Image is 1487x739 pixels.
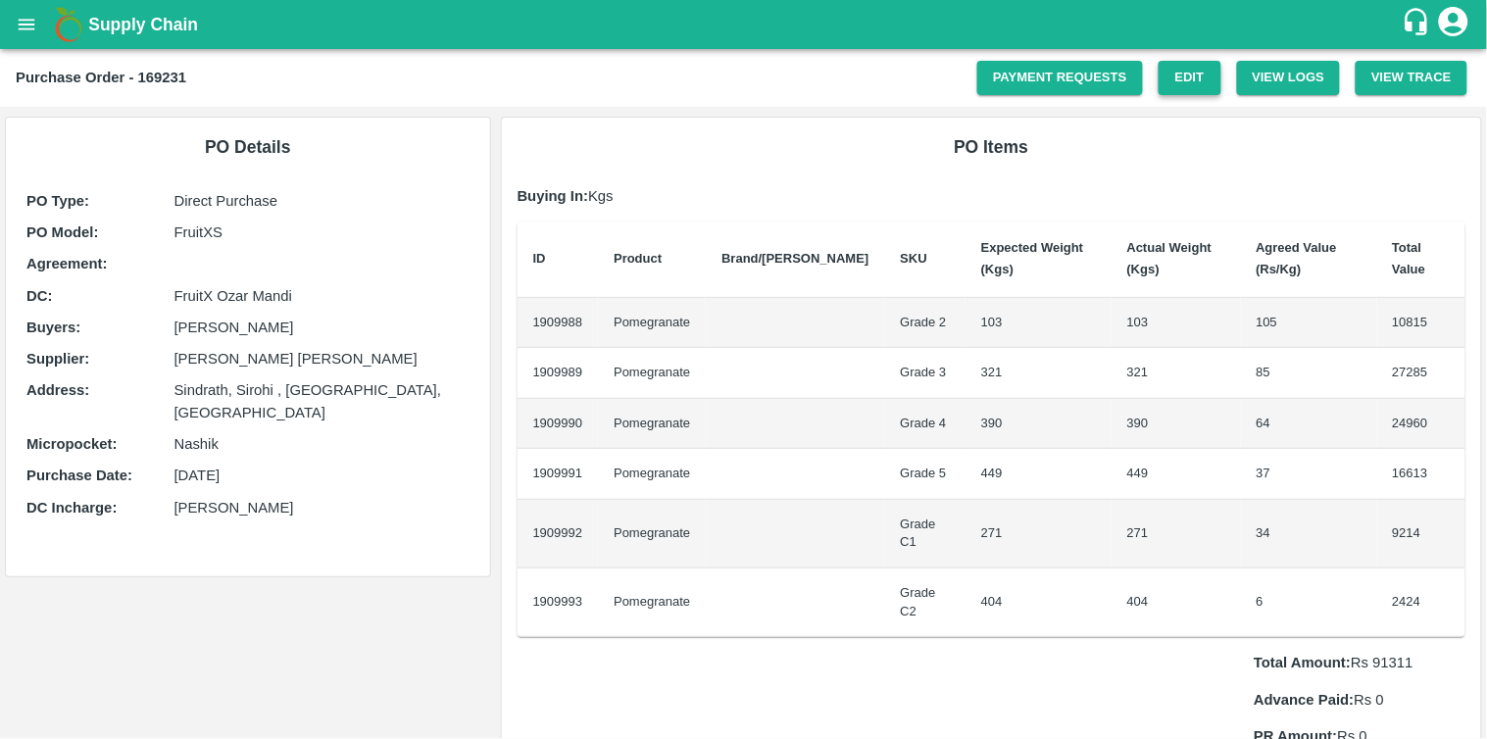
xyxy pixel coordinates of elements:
td: 1909989 [518,348,599,399]
td: 27285 [1377,348,1465,399]
b: Product [614,251,662,266]
b: Buyers : [26,320,80,335]
img: logo [49,5,88,44]
p: Rs 0 [1254,689,1465,711]
td: Grade 5 [885,449,966,500]
td: 1909990 [518,399,599,450]
td: 10815 [1377,298,1465,349]
td: Pomegranate [598,568,706,637]
td: 2424 [1377,568,1465,637]
b: Total Amount: [1254,655,1351,670]
b: PO Model : [26,224,98,240]
td: Pomegranate [598,348,706,399]
td: 64 [1241,399,1377,450]
td: 390 [966,399,1112,450]
b: Agreed Value (Rs/Kg) [1257,240,1337,276]
td: 103 [1112,298,1241,349]
td: 105 [1241,298,1377,349]
td: Pomegranate [598,399,706,450]
td: 1909991 [518,449,599,500]
p: FruitXS [174,222,470,243]
td: 103 [966,298,1112,349]
td: Grade C1 [885,500,966,568]
td: 34 [1241,500,1377,568]
td: 271 [1112,500,1241,568]
td: 321 [966,348,1112,399]
td: 9214 [1377,500,1465,568]
b: Purchase Date : [26,468,132,483]
b: Buying In: [518,188,589,204]
td: 16613 [1377,449,1465,500]
p: Nashik [174,433,470,455]
h6: PO Items [518,133,1465,161]
td: 390 [1112,399,1241,450]
div: customer-support [1402,7,1436,42]
b: Address : [26,382,89,398]
td: 449 [966,449,1112,500]
b: Expected Weight (Kgs) [981,240,1084,276]
b: Micropocket : [26,436,117,452]
b: PO Type : [26,193,89,209]
td: 321 [1112,348,1241,399]
p: Rs 91311 [1254,652,1465,673]
button: open drawer [4,2,49,47]
td: 449 [1112,449,1241,500]
p: FruitX Ozar Mandi [174,285,470,307]
b: Total Value [1393,240,1426,276]
b: Supplier : [26,351,89,367]
b: Purchase Order - 169231 [16,70,186,85]
b: ID [533,251,546,266]
td: Grade 3 [885,348,966,399]
b: Brand/[PERSON_NAME] [721,251,868,266]
td: 37 [1241,449,1377,500]
td: 271 [966,500,1112,568]
td: Pomegranate [598,500,706,568]
b: DC Incharge : [26,500,117,516]
td: 1909988 [518,298,599,349]
p: Sindrath, Sirohi , [GEOGRAPHIC_DATA], [GEOGRAPHIC_DATA] [174,379,470,423]
td: 85 [1241,348,1377,399]
td: Grade 4 [885,399,966,450]
p: [DATE] [174,465,470,486]
td: 404 [966,568,1112,637]
td: 404 [1112,568,1241,637]
b: Advance Paid: [1254,692,1354,708]
b: Supply Chain [88,15,198,34]
td: 24960 [1377,399,1465,450]
button: View Trace [1356,61,1467,95]
a: Edit [1159,61,1221,95]
b: DC : [26,288,52,304]
p: [PERSON_NAME] [174,317,470,338]
b: Agreement: [26,256,107,271]
p: Kgs [518,185,1465,207]
td: 1909993 [518,568,599,637]
p: Direct Purchase [174,190,470,212]
td: Grade C2 [885,568,966,637]
td: 1909992 [518,500,599,568]
div: account of current user [1436,4,1471,45]
a: Supply Chain [88,11,1402,38]
h6: PO Details [22,133,474,161]
td: Pomegranate [598,449,706,500]
button: View Logs [1237,61,1341,95]
td: 6 [1241,568,1377,637]
td: Pomegranate [598,298,706,349]
b: SKU [901,251,927,266]
td: Grade 2 [885,298,966,349]
p: [PERSON_NAME] [174,497,470,518]
a: Payment Requests [977,61,1143,95]
p: [PERSON_NAME] [PERSON_NAME] [174,348,470,369]
b: Actual Weight (Kgs) [1127,240,1212,276]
